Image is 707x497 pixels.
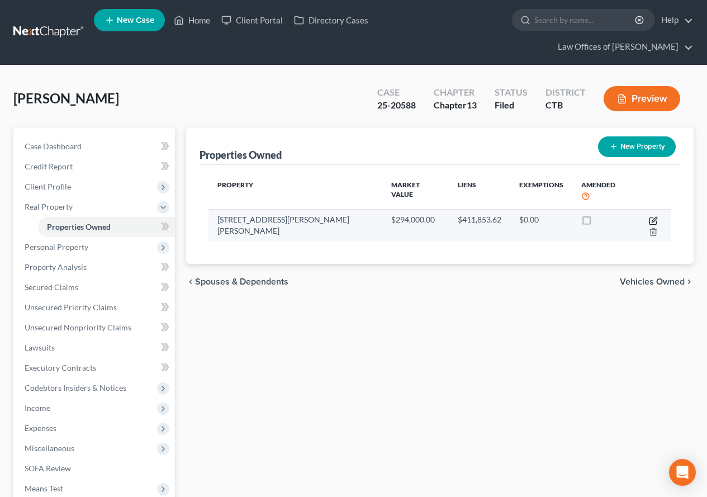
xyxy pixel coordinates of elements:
span: Properties Owned [47,222,111,231]
span: Unsecured Priority Claims [25,302,117,312]
button: Vehicles Owned chevron_right [620,277,694,286]
th: Exemptions [510,174,572,209]
span: Spouses & Dependents [195,277,288,286]
a: Secured Claims [16,277,175,297]
a: Help [656,10,693,30]
button: Preview [604,86,680,111]
span: Miscellaneous [25,443,74,453]
input: Search by name... [534,10,637,30]
i: chevron_right [685,277,694,286]
span: Expenses [25,423,56,433]
button: New Property [598,136,676,157]
span: Property Analysis [25,262,87,272]
a: Credit Report [16,157,175,177]
div: Chapter [434,99,477,112]
span: Income [25,403,50,413]
td: [STREET_ADDRESS][PERSON_NAME][PERSON_NAME] [208,209,382,242]
span: Vehicles Owned [620,277,685,286]
a: Property Analysis [16,257,175,277]
span: Executory Contracts [25,363,96,372]
i: chevron_left [186,277,195,286]
td: $294,000.00 [382,209,449,242]
a: Properties Owned [38,217,175,237]
span: Case Dashboard [25,141,82,151]
span: Lawsuits [25,343,55,352]
span: Unsecured Nonpriority Claims [25,323,131,332]
span: SOFA Review [25,463,71,473]
span: [PERSON_NAME] [13,90,119,106]
div: Case [377,86,416,99]
a: SOFA Review [16,458,175,479]
a: Client Portal [216,10,288,30]
a: Case Dashboard [16,136,175,157]
th: Amended [572,174,630,209]
a: Unsecured Priority Claims [16,297,175,318]
span: 13 [467,100,477,110]
button: chevron_left Spouses & Dependents [186,277,288,286]
a: Directory Cases [288,10,374,30]
span: Credit Report [25,162,73,171]
a: Lawsuits [16,338,175,358]
div: District [545,86,586,99]
a: Law Offices of [PERSON_NAME] [552,37,693,57]
span: New Case [117,16,154,25]
span: Means Test [25,484,63,493]
td: $411,853.62 [449,209,510,242]
td: $0.00 [510,209,572,242]
a: Home [168,10,216,30]
div: CTB [545,99,586,112]
div: Open Intercom Messenger [669,459,696,486]
span: Real Property [25,202,73,211]
div: Filed [495,99,528,112]
a: Executory Contracts [16,358,175,378]
div: Properties Owned [200,148,282,162]
span: Secured Claims [25,282,78,292]
div: 25-20588 [377,99,416,112]
span: Codebtors Insiders & Notices [25,383,126,392]
a: Unsecured Nonpriority Claims [16,318,175,338]
th: Property [208,174,382,209]
span: Client Profile [25,182,71,191]
th: Liens [449,174,510,209]
span: Personal Property [25,242,88,252]
div: Chapter [434,86,477,99]
th: Market Value [382,174,449,209]
div: Status [495,86,528,99]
